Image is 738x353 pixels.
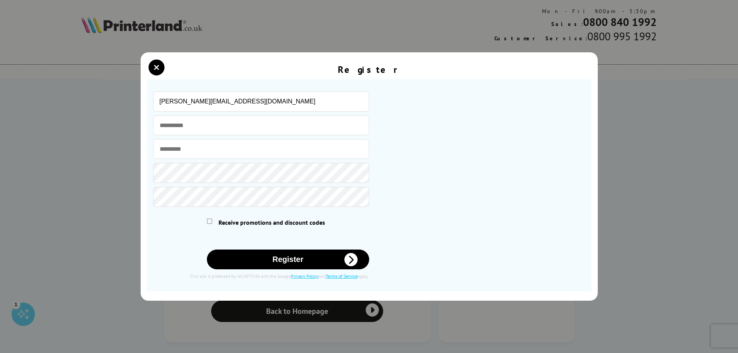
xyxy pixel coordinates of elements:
a: Privacy Policy [291,273,318,279]
a: Terms of Service [326,273,358,279]
div: This site is protected by reCAPTCHA and the Google and apply. [153,273,369,279]
span: Receive promotions and discount codes [218,219,325,226]
div: Register [338,64,400,76]
button: Register [207,250,369,269]
keeper-lock: Open Keeper Popup [354,97,363,106]
input: Email [153,91,369,112]
button: close modal [151,62,162,73]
